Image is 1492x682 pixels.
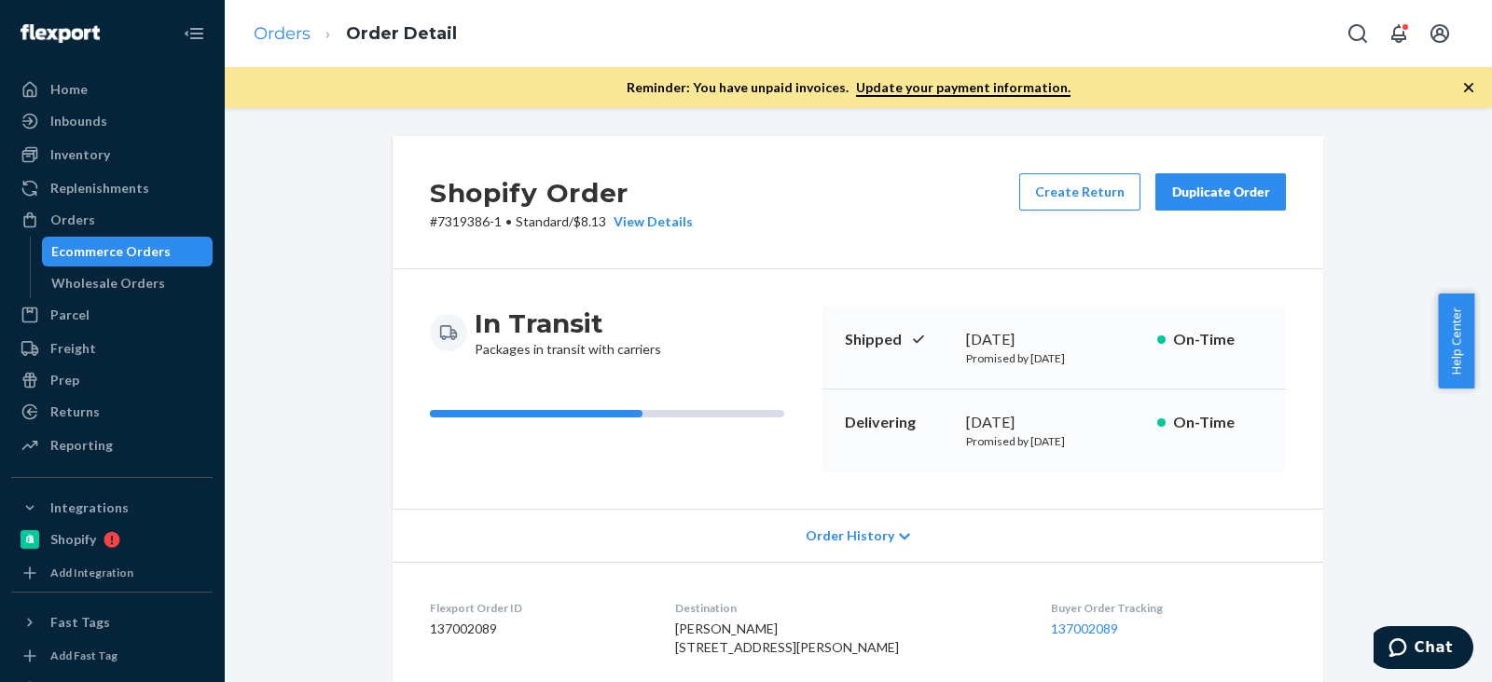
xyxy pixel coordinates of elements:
span: Order History [806,526,894,545]
div: Prep [50,371,79,389]
a: Wholesale Orders [42,268,214,298]
a: Order Detail [346,23,457,44]
img: Flexport logo [21,24,100,43]
button: Open Search Box [1339,15,1376,52]
div: Home [50,80,88,99]
dd: 137002089 [430,620,645,638]
a: Add Integration [11,562,213,584]
div: Returns [50,402,100,421]
dt: Buyer Order Tracking [1051,600,1286,616]
button: Create Return [1019,173,1140,211]
div: Add Fast Tag [50,648,117,663]
div: Inbounds [50,112,107,130]
span: • [505,213,512,229]
a: Ecommerce Orders [42,237,214,266]
dt: Destination [675,600,1022,616]
a: Add Fast Tag [11,645,213,667]
div: [DATE] [966,329,1142,350]
p: Delivering [845,412,951,433]
button: Open notifications [1380,15,1417,52]
a: Freight [11,334,213,363]
p: Reminder: You have unpaid invoices. [627,78,1071,97]
a: Update your payment information. [856,79,1071,97]
button: View Details [606,212,693,231]
div: Add Integration [50,565,133,580]
p: Promised by [DATE] [966,350,1142,366]
h2: Shopify Order [430,173,693,212]
div: Shopify [50,530,96,549]
div: Packages in transit with carriers [475,307,661,359]
dt: Flexport Order ID [430,600,645,616]
span: Standard [516,213,569,229]
a: Orders [11,205,213,235]
div: Duplicate Order [1171,183,1270,201]
div: Wholesale Orders [51,274,165,293]
div: Orders [50,211,95,229]
button: Open account menu [1421,15,1458,52]
div: [DATE] [966,412,1142,433]
p: On-Time [1173,329,1264,350]
h3: In Transit [475,307,661,340]
p: Shipped [845,329,951,350]
button: Help Center [1438,293,1474,389]
a: Inventory [11,140,213,170]
span: [PERSON_NAME] [STREET_ADDRESS][PERSON_NAME] [675,621,899,655]
a: Home [11,75,213,104]
a: Parcel [11,300,213,330]
div: Parcel [50,306,90,324]
div: Freight [50,339,96,358]
a: Shopify [11,525,213,554]
a: Reporting [11,430,213,460]
button: Duplicate Order [1155,173,1286,211]
a: 137002089 [1051,621,1118,636]
button: Fast Tags [11,607,213,637]
a: Returns [11,397,213,427]
div: Integrations [50,498,129,517]
button: Close Navigation [175,15,213,52]
div: Inventory [50,145,110,164]
button: Integrations [11,493,213,523]
ol: breadcrumbs [239,7,472,61]
p: Promised by [DATE] [966,433,1142,449]
a: Inbounds [11,106,213,136]
p: # 7319386-1 / $8.13 [430,212,693,231]
div: Reporting [50,436,113,455]
iframe: Opens a widget where you can chat to one of our agents [1374,626,1473,673]
a: Prep [11,365,213,395]
p: On-Time [1173,412,1264,433]
a: Replenishments [11,173,213,203]
div: Replenishments [50,179,149,198]
a: Orders [254,23,311,44]
div: Ecommerce Orders [51,242,171,261]
div: Fast Tags [50,613,110,632]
